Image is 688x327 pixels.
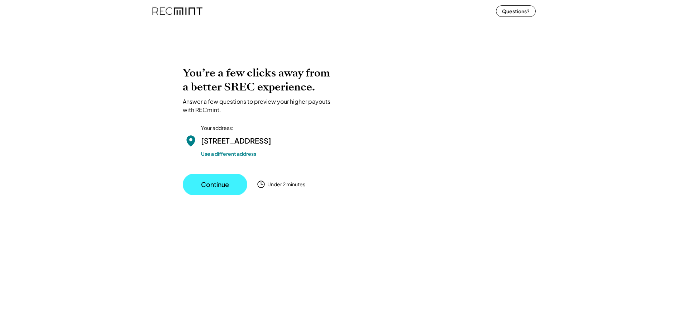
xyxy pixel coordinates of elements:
[152,1,202,20] img: recmint-logotype%403x%20%281%29.jpeg
[496,5,536,17] button: Questions?
[183,66,337,94] h2: You’re a few clicks away from a better SREC experience.
[201,125,233,132] div: Your address:
[183,174,247,195] button: Continue
[201,150,256,158] button: Use a different address
[201,135,271,146] div: [STREET_ADDRESS]
[267,181,305,188] div: Under 2 minutes
[183,98,337,114] div: Answer a few questions to preview your higher payouts with RECmint.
